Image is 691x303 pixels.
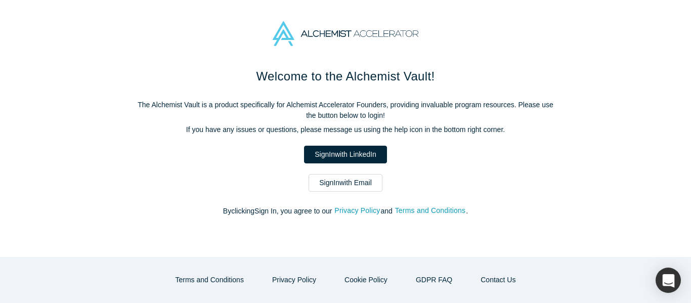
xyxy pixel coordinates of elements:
p: If you have any issues or questions, please message us using the help icon in the bottom right co... [133,124,558,135]
p: By clicking Sign In , you agree to our and . [133,206,558,217]
a: SignInwith Email [309,174,382,192]
button: Terms and Conditions [395,205,466,217]
p: The Alchemist Vault is a product specifically for Alchemist Accelerator Founders, providing inval... [133,100,558,121]
button: Cookie Policy [334,271,398,289]
button: Privacy Policy [334,205,380,217]
a: GDPR FAQ [405,271,463,289]
button: Privacy Policy [262,271,327,289]
a: SignInwith LinkedIn [304,146,386,163]
button: Terms and Conditions [165,271,254,289]
button: Contact Us [470,271,526,289]
h1: Welcome to the Alchemist Vault! [133,67,558,85]
img: Alchemist Accelerator Logo [273,21,418,46]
